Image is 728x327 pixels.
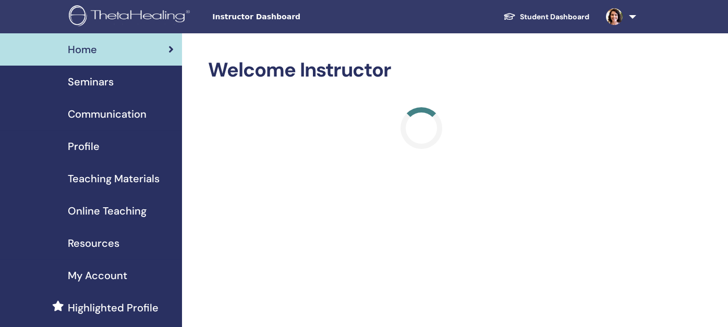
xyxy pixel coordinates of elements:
[606,8,623,25] img: default.jpg
[208,58,634,82] h2: Welcome Instructor
[68,203,147,219] span: Online Teaching
[69,5,193,29] img: logo.png
[503,12,516,21] img: graduation-cap-white.svg
[495,7,598,27] a: Student Dashboard
[68,42,97,57] span: Home
[68,268,127,283] span: My Account
[68,171,160,186] span: Teaching Materials
[68,139,100,154] span: Profile
[68,74,114,90] span: Seminars
[68,235,119,251] span: Resources
[212,11,369,22] span: Instructor Dashboard
[68,300,159,316] span: Highlighted Profile
[68,106,147,122] span: Communication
